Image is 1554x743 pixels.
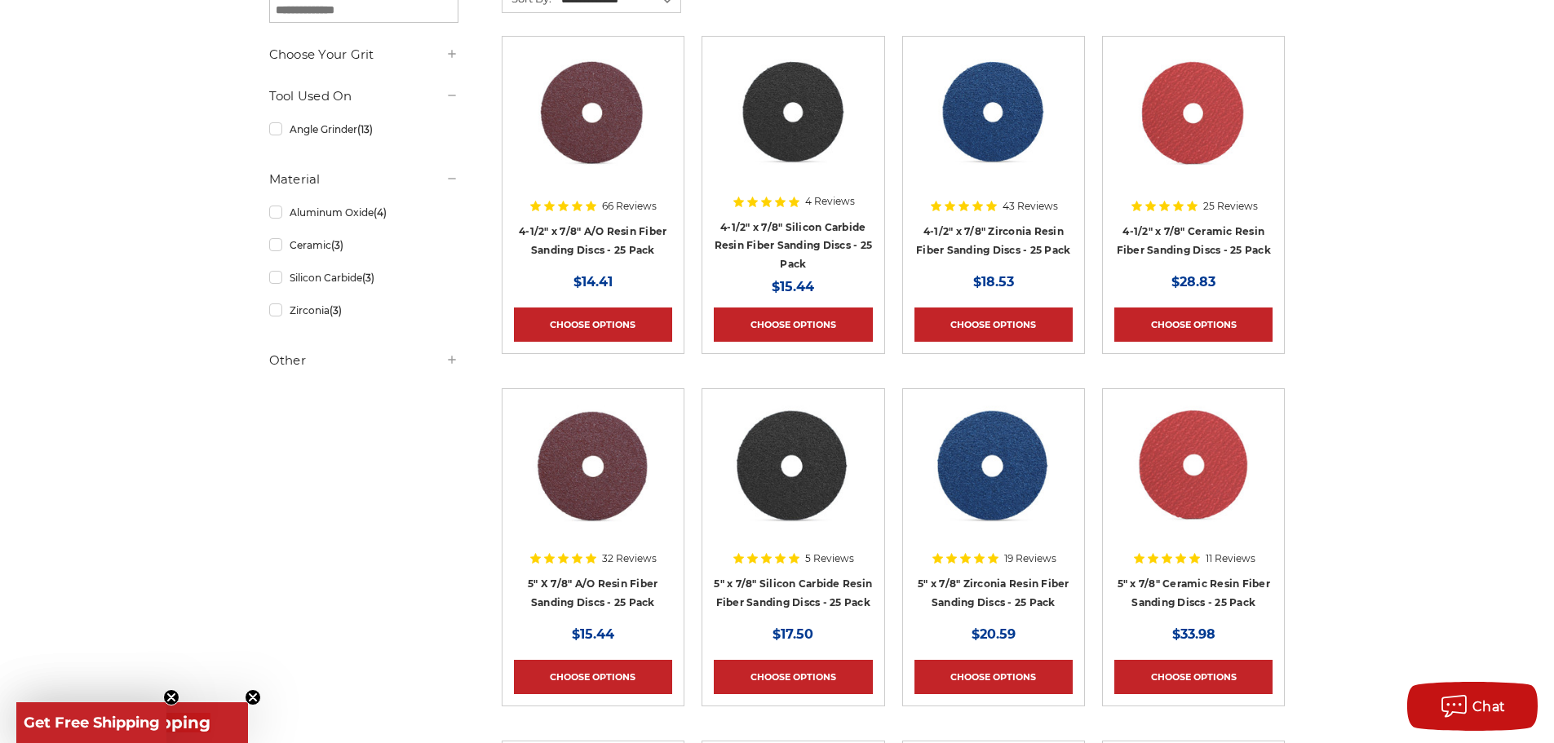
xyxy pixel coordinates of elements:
a: Choose Options [714,660,872,694]
span: $17.50 [773,626,813,642]
button: Chat [1407,682,1538,731]
span: Chat [1472,699,1506,714]
img: 4-1/2" zirc resin fiber disc [928,48,1059,179]
a: Choose Options [514,307,672,342]
a: Choose Options [514,660,672,694]
a: Angle Grinder [269,115,458,144]
span: (3) [331,239,343,251]
span: (4) [374,206,387,219]
a: Silicon Carbide [269,263,458,292]
img: 5 inch aluminum oxide resin fiber disc [527,400,658,531]
h5: Tool Used On [269,86,458,106]
span: $18.53 [973,274,1014,290]
img: 5 inch zirc resin fiber disc [928,400,1059,531]
a: 4.5 Inch Silicon Carbide Resin Fiber Discs [714,48,872,206]
a: 4-1/2" x 7/8" A/O Resin Fiber Sanding Discs - 25 Pack [519,225,666,256]
a: 5" x 7/8" Ceramic Resin Fiber Sanding Discs - 25 Pack [1118,577,1270,608]
a: Choose Options [714,307,872,342]
button: Close teaser [163,689,179,705]
span: (13) [357,123,373,135]
span: 19 Reviews [1004,554,1056,564]
h5: Material [269,170,458,189]
a: Choose Options [914,307,1073,342]
a: 4-1/2" x 7/8" Zirconia Resin Fiber Sanding Discs - 25 Pack [916,225,1070,256]
img: 4.5 Inch Silicon Carbide Resin Fiber Discs [728,48,859,179]
span: 66 Reviews [602,201,657,211]
a: 4-1/2" x 7/8" Silicon Carbide Resin Fiber Sanding Discs - 25 Pack [715,221,873,270]
a: 5 inch zirc resin fiber disc [914,400,1073,559]
span: $14.41 [573,274,613,290]
img: 5 Inch Silicon Carbide Resin Fiber Disc [728,400,858,531]
a: 5 inch aluminum oxide resin fiber disc [514,400,672,559]
a: 5 Inch Silicon Carbide Resin Fiber Disc [714,400,872,559]
span: $28.83 [1171,274,1215,290]
img: 4-1/2" ceramic resin fiber disc [1127,48,1260,179]
span: 11 Reviews [1206,554,1255,564]
span: 5 Reviews [805,554,854,564]
a: Aluminum Oxide [269,198,458,227]
a: 5" X 7/8" A/O Resin Fiber Sanding Discs - 25 Pack [528,577,657,608]
span: 32 Reviews [602,554,657,564]
span: $15.44 [572,626,614,642]
a: Ceramic [269,231,458,259]
a: Zirconia [269,296,458,325]
a: 4-1/2" x 7/8" Ceramic Resin Fiber Sanding Discs - 25 Pack [1117,225,1271,256]
a: 4-1/2" zirc resin fiber disc [914,48,1073,206]
span: 43 Reviews [1003,201,1058,211]
a: 5" x 7/8" Silicon Carbide Resin Fiber Sanding Discs - 25 Pack [714,577,872,608]
a: 4-1/2" ceramic resin fiber disc [1114,48,1273,206]
a: 4.5 inch resin fiber disc [514,48,672,206]
a: Choose Options [1114,307,1273,342]
span: Get Free Shipping [24,714,160,732]
a: 5" x 7/8" Ceramic Resin Fibre Disc [1114,400,1273,559]
span: $33.98 [1172,626,1215,642]
span: $15.44 [772,279,814,294]
span: (3) [362,272,374,284]
a: 5" x 7/8" Zirconia Resin Fiber Sanding Discs - 25 Pack [918,577,1069,608]
a: Choose Options [914,660,1073,694]
div: Get Free ShippingClose teaser [16,702,166,743]
img: 5" x 7/8" Ceramic Resin Fibre Disc [1128,400,1259,531]
button: Close teaser [245,689,261,705]
h5: Other [269,351,458,370]
span: 25 Reviews [1203,201,1258,211]
a: Choose Options [1114,660,1273,694]
h5: Choose Your Grit [269,45,458,64]
img: 4.5 inch resin fiber disc [527,48,660,179]
span: (3) [330,304,342,316]
span: $20.59 [972,626,1016,642]
div: Get Free ShippingClose teaser [16,702,248,743]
